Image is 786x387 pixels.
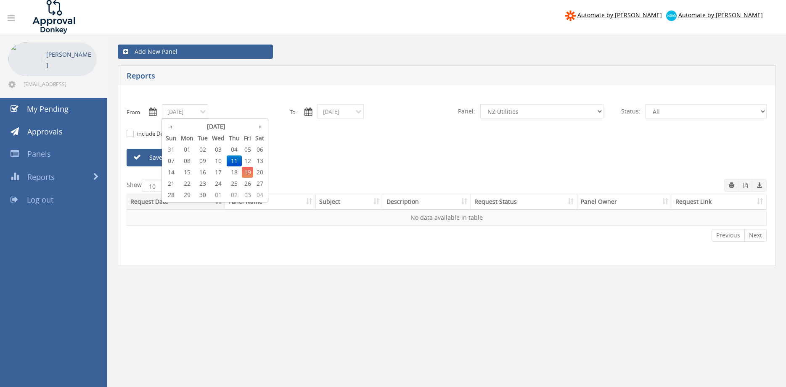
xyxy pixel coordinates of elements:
span: 07 [164,155,179,166]
span: 16 [196,167,210,178]
th: ‹ [164,121,179,132]
span: 20 [253,167,266,178]
a: Add New Panel [118,45,273,59]
span: 05 [242,144,253,155]
span: 03 [242,190,253,200]
span: 23 [196,178,210,189]
a: Previous [712,229,745,242]
span: 17 [210,167,227,178]
span: 06 [253,144,266,155]
th: Request Date: activate to sort column descending [127,194,225,210]
h5: Reports [127,72,576,82]
span: 30 [196,190,210,200]
span: Status: [616,104,646,118]
p: [PERSON_NAME] [46,49,93,70]
span: [EMAIL_ADDRESS][DOMAIN_NAME] [24,81,95,87]
span: 12 [242,155,253,166]
span: 18 [227,167,242,178]
span: 28 [164,190,179,200]
span: 02 [227,190,242,200]
span: 31 [164,144,179,155]
th: Sat [253,132,266,144]
span: 29 [179,190,196,200]
span: 25 [227,178,242,189]
a: Next [744,229,767,242]
label: From: [127,108,141,116]
label: To: [290,108,297,116]
img: zapier-logomark.png [565,11,576,21]
span: Automate by [PERSON_NAME] [577,11,662,19]
span: Panel: [453,104,480,118]
th: Panel Name: activate to sort column ascending [225,194,316,210]
label: include Description [135,130,185,138]
span: My Pending [27,104,69,114]
span: 10 [210,155,227,166]
span: Panels [27,149,51,159]
span: 13 [253,155,266,166]
th: Request Link: activate to sort column ascending [672,194,766,210]
span: Log out [27,195,53,205]
label: Show entries [127,179,193,192]
th: Sun [164,132,179,144]
span: 24 [210,178,227,189]
th: Panel Owner: activate to sort column ascending [577,194,672,210]
span: 11 [227,155,242,166]
td: No data available in table [127,210,766,225]
span: 08 [179,155,196,166]
th: Wed [210,132,227,144]
span: 09 [196,155,210,166]
span: 15 [179,167,196,178]
span: 19 [242,167,253,178]
span: 01 [179,144,196,155]
a: Save [127,149,223,166]
th: › [253,121,266,132]
select: Showentries [142,179,173,192]
span: 21 [164,178,179,189]
th: Description: activate to sort column ascending [383,194,471,210]
span: Automate by [PERSON_NAME] [678,11,763,19]
th: Tue [196,132,210,144]
span: 27 [253,178,266,189]
th: Subject: activate to sort column ascending [316,194,383,210]
span: 02 [196,144,210,155]
img: xero-logo.png [666,11,677,21]
span: 01 [210,190,227,200]
span: 03 [210,144,227,155]
th: [DATE] [179,121,253,132]
th: Request Status: activate to sort column ascending [471,194,577,210]
span: 26 [242,178,253,189]
span: 04 [227,144,242,155]
span: 14 [164,167,179,178]
th: Mon [179,132,196,144]
span: 22 [179,178,196,189]
span: 04 [253,190,266,200]
th: Fri [242,132,253,144]
span: Reports [27,172,55,182]
span: Approvals [27,126,63,137]
th: Thu [227,132,242,144]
